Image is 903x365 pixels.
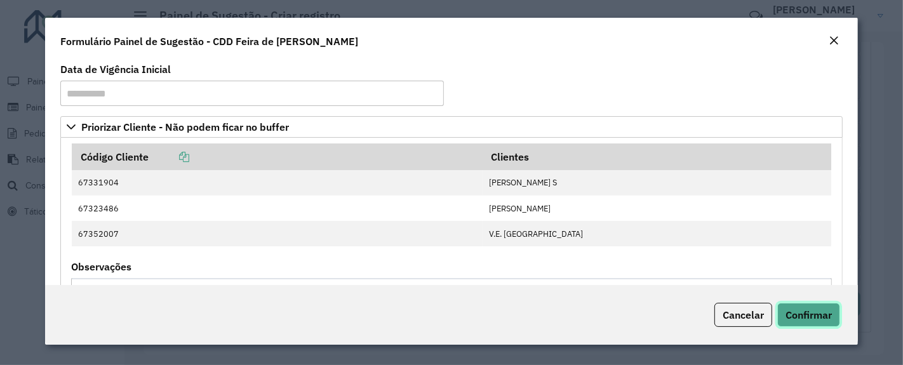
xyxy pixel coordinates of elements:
[149,150,189,163] a: Copiar
[72,196,483,221] td: 67323486
[786,309,832,321] span: Confirmar
[71,259,131,274] label: Observações
[777,303,840,327] button: Confirmar
[483,196,832,221] td: [PERSON_NAME]
[60,62,171,77] label: Data de Vigência Inicial
[723,309,764,321] span: Cancelar
[72,221,483,246] td: 67352007
[60,34,358,49] h4: Formulário Painel de Sugestão - CDD Feira de [PERSON_NAME]
[81,122,289,132] span: Priorizar Cliente - Não podem ficar no buffer
[825,33,843,50] button: Close
[72,170,483,196] td: 67331904
[483,221,832,246] td: V.E. [GEOGRAPHIC_DATA]
[829,36,839,46] em: Fechar
[483,143,832,170] th: Clientes
[483,170,832,196] td: [PERSON_NAME] S
[60,116,843,138] a: Priorizar Cliente - Não podem ficar no buffer
[72,143,483,170] th: Código Cliente
[714,303,772,327] button: Cancelar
